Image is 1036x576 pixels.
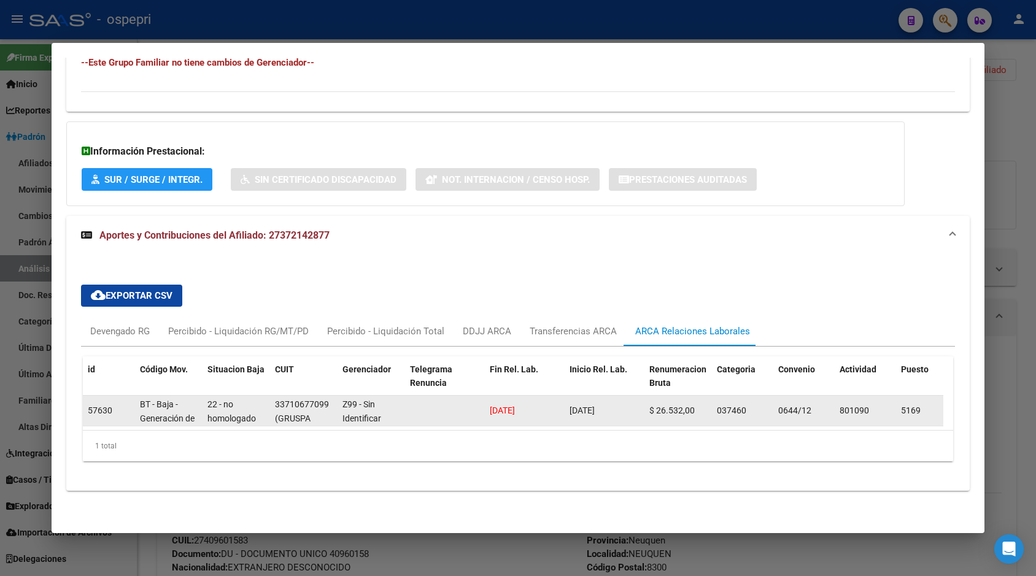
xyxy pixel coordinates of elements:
div: Devengado RG [90,324,150,338]
span: Sin Certificado Discapacidad [255,174,396,185]
button: Sin Certificado Discapacidad [231,168,406,191]
span: (GRUSPA SEGURIDAD SRL S. R. L.) [275,413,322,451]
datatable-header-cell: Convenio [773,356,835,410]
span: Código Mov. [140,364,188,374]
h4: --Este Grupo Familiar no tiene cambios de Gerenciador-- [81,56,954,69]
span: Exportar CSV [91,290,172,301]
div: ARCA Relaciones Laborales [635,324,750,338]
div: 33710677099 [275,397,329,412]
span: 57630 [88,405,112,415]
span: 5169 [901,405,921,415]
span: CUIT [275,364,294,374]
mat-expansion-panel-header: Aportes y Contribuciones del Afiliado: 27372142877 [66,216,969,255]
span: $ 26.532,00 [649,405,695,415]
datatable-header-cell: Inicio Rel. Lab. [565,356,644,410]
div: DDJJ ARCA [463,324,511,338]
datatable-header-cell: id [83,356,135,410]
span: 801090 [840,405,869,415]
datatable-header-cell: Renumeracion Bruta [644,356,712,410]
div: Percibido - Liquidación RG/MT/PD [168,324,309,338]
datatable-header-cell: CUIT [270,356,338,410]
datatable-header-cell: Telegrama Renuncia [405,356,485,410]
div: Aportes y Contribuciones del Afiliado: 27372142877 [66,255,969,491]
span: Actividad [840,364,876,374]
mat-icon: cloud_download [91,288,106,302]
button: SUR / SURGE / INTEGR. [82,168,212,191]
datatable-header-cell: Actividad [835,356,896,410]
span: Inicio Rel. Lab. [570,364,627,374]
span: Z99 - Sin Identificar [342,399,381,423]
span: 0644/12 [778,405,811,415]
datatable-header-cell: Categoria [712,356,773,410]
div: Open Intercom Messenger [994,534,1024,564]
span: Situacion Baja [207,364,265,374]
datatable-header-cell: Gerenciador [338,356,405,410]
datatable-header-cell: Situacion Baja [203,356,270,410]
datatable-header-cell: Código Mov. [135,356,203,410]
span: SUR / SURGE / INTEGR. [104,174,203,185]
h3: Información Prestacional: [82,144,889,159]
button: Exportar CSV [81,285,182,307]
div: 1 total [83,431,953,461]
span: Not. Internacion / Censo Hosp. [442,174,590,185]
span: id [88,364,95,374]
span: BT - Baja - Generación de Clave [140,399,195,437]
button: Prestaciones Auditadas [609,168,757,191]
span: Gerenciador [342,364,391,374]
span: 22 - no homologado [207,399,256,423]
span: Telegrama Renuncia [410,364,452,388]
span: [DATE] [570,405,595,415]
span: 037460 [717,405,746,415]
span: Renumeracion Bruta [649,364,706,388]
span: Aportes y Contribuciones del Afiliado: 27372142877 [99,229,330,241]
span: Categoria [717,364,756,374]
div: Percibido - Liquidación Total [327,324,444,338]
span: Prestaciones Auditadas [629,174,747,185]
span: Fin Rel. Lab. [490,364,538,374]
datatable-header-cell: Fin Rel. Lab. [485,356,565,410]
div: Transferencias ARCA [530,324,617,338]
button: Not. Internacion / Censo Hosp. [416,168,600,191]
span: Puesto [901,364,929,374]
span: Convenio [778,364,815,374]
datatable-header-cell: Puesto [896,356,957,410]
span: [DATE] [490,405,515,415]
